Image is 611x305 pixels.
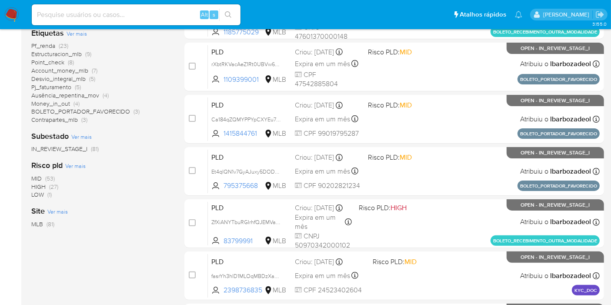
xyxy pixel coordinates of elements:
a: Notificações [515,11,522,18]
input: Pesquise usuários ou casos... [32,9,240,20]
span: Alt [201,10,208,19]
a: Sair [595,10,604,19]
span: 3.155.0 [592,20,607,27]
button: search-icon [219,9,237,21]
span: Atalhos rápidos [460,10,506,19]
p: lucas.barboza@mercadolivre.com [543,10,592,19]
span: s [213,10,215,19]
